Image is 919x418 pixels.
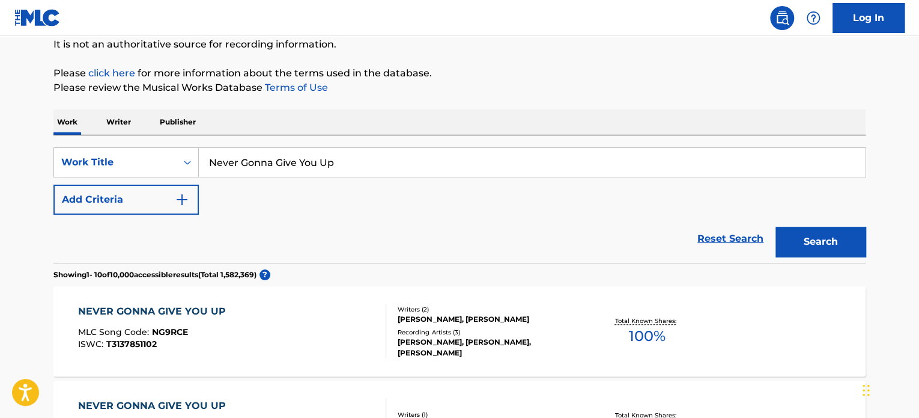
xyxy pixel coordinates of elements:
a: Public Search [770,6,794,30]
span: ISWC : [78,339,106,349]
a: Reset Search [691,226,769,252]
span: 100 % [628,325,665,347]
p: It is not an authoritative source for recording information. [53,37,866,52]
span: MLC Song Code : [78,327,152,337]
a: Terms of Use [262,82,328,93]
img: 9d2ae6d4665cec9f34b9.svg [175,192,189,207]
div: [PERSON_NAME], [PERSON_NAME], [PERSON_NAME] [398,337,579,358]
span: NG9RCE [152,327,188,337]
div: [PERSON_NAME], [PERSON_NAME] [398,314,579,325]
div: Work Title [61,155,169,170]
div: Writers ( 2 ) [398,305,579,314]
div: NEVER GONNA GIVE YOU UP [78,304,232,319]
span: T3137851102 [106,339,157,349]
p: Publisher [156,109,199,135]
p: Showing 1 - 10 of 10,000 accessible results (Total 1,582,369 ) [53,269,256,280]
div: NEVER GONNA GIVE YOU UP [78,399,232,413]
form: Search Form [53,147,866,263]
a: click here [88,67,135,79]
a: Log In [833,3,905,33]
div: Help [801,6,825,30]
div: Drag [863,372,870,408]
button: Add Criteria [53,185,199,215]
img: MLC Logo [14,9,61,26]
p: Writer [103,109,135,135]
img: search [775,11,789,25]
img: help [806,11,820,25]
button: Search [775,227,866,257]
p: Please for more information about the terms used in the database. [53,66,866,81]
div: Recording Artists ( 3 ) [398,328,579,337]
p: Please review the Musical Works Database [53,81,866,95]
span: ? [259,269,270,280]
p: Work [53,109,81,135]
iframe: Chat Widget [859,360,919,418]
a: NEVER GONNA GIVE YOU UPMLC Song Code:NG9RCEISWC:T3137851102Writers (2)[PERSON_NAME], [PERSON_NAME... [53,286,866,377]
p: Total Known Shares: [614,316,679,325]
